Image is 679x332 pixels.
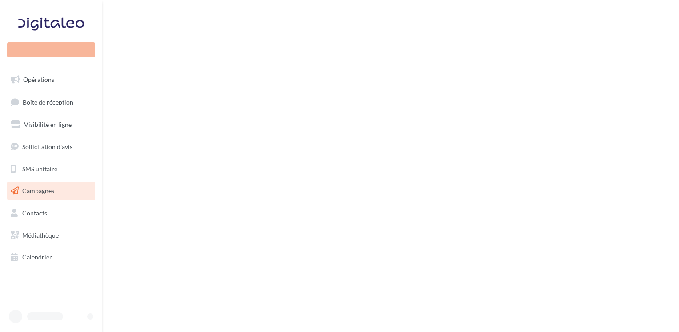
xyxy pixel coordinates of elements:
a: Opérations [5,70,97,89]
a: Sollicitation d'avis [5,138,97,156]
span: Boîte de réception [23,98,73,105]
span: Médiathèque [22,231,59,239]
a: Boîte de réception [5,93,97,112]
span: Contacts [22,209,47,217]
a: Visibilité en ligne [5,115,97,134]
span: SMS unitaire [22,165,57,172]
span: Sollicitation d'avis [22,143,72,150]
a: Contacts [5,204,97,223]
span: Visibilité en ligne [24,121,72,128]
span: Campagnes [22,187,54,194]
a: Calendrier [5,248,97,267]
span: Opérations [23,76,54,83]
span: Calendrier [22,253,52,261]
a: SMS unitaire [5,160,97,178]
div: Nouvelle campagne [7,42,95,57]
a: Campagnes [5,182,97,200]
a: Médiathèque [5,226,97,245]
